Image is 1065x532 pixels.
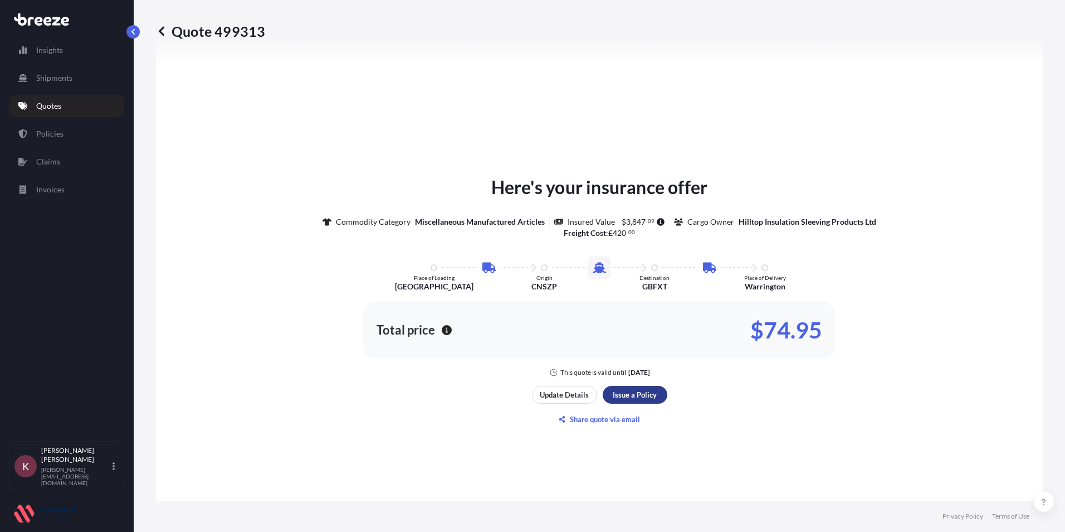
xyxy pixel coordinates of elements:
[568,216,615,228] p: Insured Value
[648,219,654,223] span: 09
[377,325,435,336] p: Total price
[750,321,822,339] p: $74.95
[491,174,707,201] p: Here's your insurance offer
[9,151,124,173] a: Claims
[639,274,670,281] p: Destination
[414,274,455,281] p: Place of Loading
[14,505,75,523] img: organization-logo
[687,216,734,228] p: Cargo Owner
[608,229,613,237] span: £
[41,466,110,486] p: [PERSON_NAME][EMAIL_ADDRESS][DOMAIN_NAME]
[36,184,65,195] p: Invoices
[532,410,667,428] button: Share quote via email
[632,218,646,226] span: 847
[992,512,1029,521] a: Terms of Use
[9,67,124,89] a: Shipments
[156,22,265,40] p: Quote 499313
[36,100,61,112] p: Quotes
[36,156,60,167] p: Claims
[336,216,411,228] p: Commodity Category
[9,123,124,145] a: Policies
[628,368,650,377] p: [DATE]
[564,228,635,239] p: :
[532,386,597,404] button: Update Details
[627,230,628,234] span: .
[646,219,647,223] span: .
[942,512,983,521] a: Privacy Policy
[631,218,632,226] span: ,
[744,274,786,281] p: Place of Delivery
[626,218,631,226] span: 3
[628,230,635,234] span: 00
[745,281,785,292] p: Warrington
[41,446,110,464] p: [PERSON_NAME] [PERSON_NAME]
[622,218,626,226] span: $
[415,216,545,228] p: Miscellaneous Manufactured Articles
[642,281,667,292] p: GBFXT
[739,216,876,228] p: Hilltop Insulation Sleeving Products Ltd
[36,128,63,139] p: Policies
[9,178,124,201] a: Invoices
[395,281,473,292] p: [GEOGRAPHIC_DATA]
[613,229,626,237] span: 420
[613,389,657,400] p: Issue a Policy
[560,368,626,377] p: This quote is valid until
[531,281,557,292] p: CNSZP
[22,461,29,472] span: K
[36,45,63,56] p: Insights
[9,95,124,117] a: Quotes
[536,274,553,281] p: Origin
[540,389,589,400] p: Update Details
[570,414,640,425] p: Share quote via email
[603,386,667,404] button: Issue a Policy
[564,228,606,238] b: Freight Cost
[9,39,124,61] a: Insights
[36,72,72,84] p: Shipments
